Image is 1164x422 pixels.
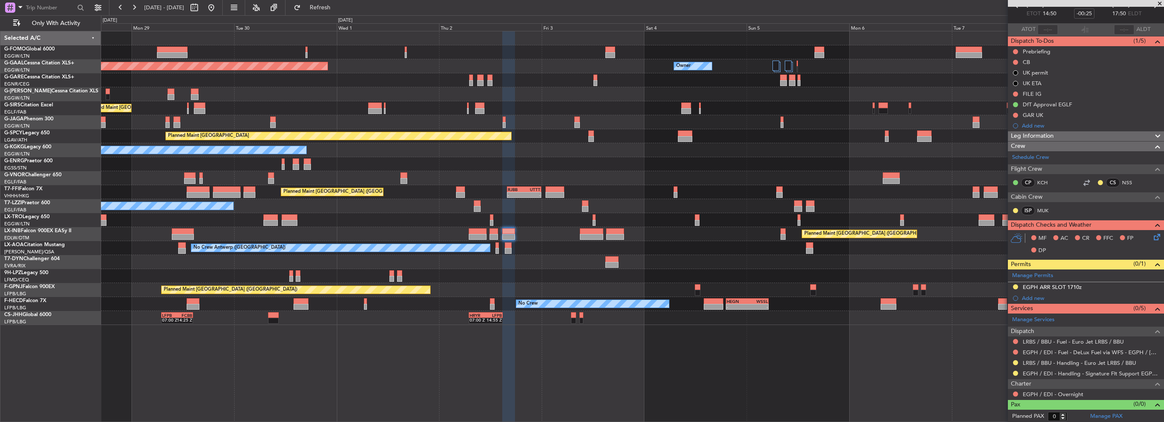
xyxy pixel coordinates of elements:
[1023,58,1030,66] div: CB
[4,193,29,199] a: VHHH/HKG
[1011,164,1042,174] span: Flight Crew
[1038,234,1046,243] span: MF
[164,283,297,296] div: Planned Maint [GEOGRAPHIC_DATA] ([GEOGRAPHIC_DATA])
[1011,131,1054,141] span: Leg Information
[1011,379,1031,389] span: Charter
[22,20,90,26] span: Only With Activity
[1037,207,1056,214] a: MUK
[4,186,19,192] span: T7-FFI
[747,299,768,304] div: WSSL
[1023,48,1050,55] div: Prebriefing
[1011,327,1034,336] span: Dispatch
[1103,234,1113,243] span: FFC
[524,192,541,197] div: -
[4,47,55,52] a: G-FOMOGlobal 6000
[1133,259,1146,268] span: (0/1)
[4,151,30,157] a: EGGW/LTN
[4,312,22,317] span: CS-JHH
[4,137,27,143] a: LGAV/ATH
[4,158,53,164] a: G-ENRGPraetor 600
[1128,10,1142,18] span: ELDT
[1023,370,1160,377] a: EGPH / EDI - Handling - Signature Flt Support EGPH / EDI
[234,23,337,31] div: Tue 30
[439,23,542,31] div: Thu 2
[1038,25,1058,35] input: --:--
[132,23,234,31] div: Mon 29
[727,304,747,309] div: -
[4,130,22,136] span: G-SPCY
[4,284,22,289] span: F-GPNJ
[4,256,60,261] a: T7-DYNChallenger 604
[727,299,747,304] div: HEGN
[1012,153,1049,162] a: Schedule Crew
[1037,179,1056,186] a: KCH
[4,186,42,192] a: T7-FFIFalcon 7X
[4,75,74,80] a: G-GARECessna Citation XLS+
[4,53,30,59] a: EGGW/LTN
[283,186,417,198] div: Planned Maint [GEOGRAPHIC_DATA] ([GEOGRAPHIC_DATA])
[4,298,23,303] span: F-HECD
[1012,272,1053,280] a: Manage Permits
[1023,283,1082,291] div: EGPH ARR SLOT 1710z
[1011,220,1091,230] span: Dispatch Checks and Weather
[4,172,62,178] a: G-VNORChallenger 650
[1021,178,1035,187] div: CP
[470,317,486,322] div: 07:00 Z
[1136,25,1150,34] span: ALDT
[486,317,502,322] div: 14:55 Z
[1011,36,1054,46] span: Dispatch To-Dos
[1112,10,1126,18] span: 17:50
[542,23,644,31] div: Fri 3
[1011,142,1025,151] span: Crew
[1023,80,1041,87] div: UK ETA
[1106,178,1120,187] div: CS
[804,228,938,240] div: Planned Maint [GEOGRAPHIC_DATA] ([GEOGRAPHIC_DATA])
[4,228,21,233] span: LX-INB
[1012,412,1044,421] label: Planned PAX
[1127,234,1133,243] span: FP
[1011,260,1031,269] span: Permits
[4,95,30,101] a: EGGW/LTN
[162,313,177,318] div: LFPB
[1043,10,1056,18] span: 14:50
[1023,359,1136,366] a: LRBS / BBU - Handling - Euro Jet LRBS / BBU
[4,249,54,255] a: [PERSON_NAME]/QSA
[1023,101,1072,108] div: DfT Approval EGLF
[1023,349,1160,356] a: EGPH / EDI - Fuel - DeLux Fuel via WFS - EGPH / [GEOGRAPHIC_DATA]
[193,242,285,254] div: No Crew Antwerp ([GEOGRAPHIC_DATA])
[4,81,30,87] a: EGNR/CEG
[676,60,691,72] div: Owner
[1011,304,1033,314] span: Services
[4,61,74,66] a: G-GAALCessna Citation XLS+
[4,75,24,80] span: G-GARE
[518,297,538,310] div: No Crew
[470,313,486,318] div: HRYR
[1082,234,1089,243] span: CR
[4,179,26,185] a: EGLF/FAB
[4,291,26,297] a: LFPB/LBG
[1021,206,1035,215] div: ISP
[290,1,341,14] button: Refresh
[1012,316,1055,324] a: Manage Services
[4,214,22,219] span: LX-TRO
[4,123,30,129] a: EGGW/LTN
[4,130,50,136] a: G-SPCYLegacy 650
[4,117,24,122] span: G-JAGA
[4,144,51,150] a: G-KGKGLegacy 600
[4,103,20,108] span: G-SIRS
[4,117,53,122] a: G-JAGAPhenom 300
[1023,90,1041,97] div: FILE IG
[1023,338,1124,345] a: LRBS / BBU - Fuel - Euro Jet LRBS / BBU
[644,23,747,31] div: Sat 4
[4,165,27,171] a: EGSS/STN
[4,298,46,303] a: F-HECDFalcon 7X
[4,103,53,108] a: G-SIRSCitation Excel
[4,228,71,233] a: LX-INBFalcon 900EX EASy II
[1023,391,1083,398] a: EGPH / EDI - Overnight
[4,256,23,261] span: T7-DYN
[4,235,29,241] a: EDLW/DTM
[337,23,439,31] div: Wed 1
[1027,10,1041,18] span: ETOT
[747,23,849,31] div: Sun 5
[4,67,30,73] a: EGGW/LTN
